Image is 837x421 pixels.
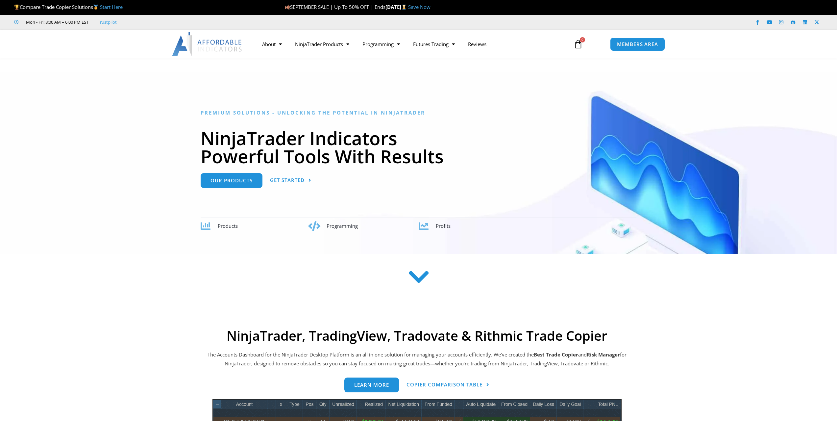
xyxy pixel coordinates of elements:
[402,5,406,10] img: ⌛
[218,223,238,229] span: Products
[270,178,305,183] span: Get Started
[564,35,593,54] a: 0
[201,110,636,116] h6: Premium Solutions - Unlocking the Potential in NinjaTrader
[356,37,406,52] a: Programming
[256,37,288,52] a: About
[436,223,451,229] span: Profits
[534,351,578,358] b: Best Trade Copier
[408,4,431,10] a: Save Now
[385,4,408,10] strong: [DATE]
[406,378,489,392] a: Copier Comparison Table
[354,382,389,387] span: Learn more
[24,18,88,26] span: Mon - Fri: 8:00 AM – 6:00 PM EST
[270,173,311,188] a: Get Started
[93,5,98,10] img: 🥇
[344,378,399,392] a: Learn more
[14,5,19,10] img: 🏆
[406,37,461,52] a: Futures Trading
[610,38,665,51] a: MEMBERS AREA
[285,5,290,10] img: 🍂
[256,37,566,52] nav: Menu
[14,4,123,10] span: Compare Trade Copier Solutions
[172,32,243,56] img: LogoAI | Affordable Indicators – NinjaTrader
[284,4,385,10] span: SEPTEMBER SALE | Up To 50% OFF | Ends
[327,223,358,229] span: Programming
[98,18,117,26] a: Trustpilot
[100,4,123,10] a: Start Here
[207,350,628,369] p: The Accounts Dashboard for the NinjaTrader Desktop Platform is an all in one solution for managin...
[580,37,585,42] span: 0
[587,351,620,358] strong: Risk Manager
[288,37,356,52] a: NinjaTrader Products
[207,328,628,344] h2: NinjaTrader, TradingView, Tradovate & Rithmic Trade Copier
[617,42,658,47] span: MEMBERS AREA
[201,173,262,188] a: Our Products
[201,129,636,165] h1: NinjaTrader Indicators Powerful Tools With Results
[461,37,493,52] a: Reviews
[210,178,253,183] span: Our Products
[406,382,482,387] span: Copier Comparison Table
